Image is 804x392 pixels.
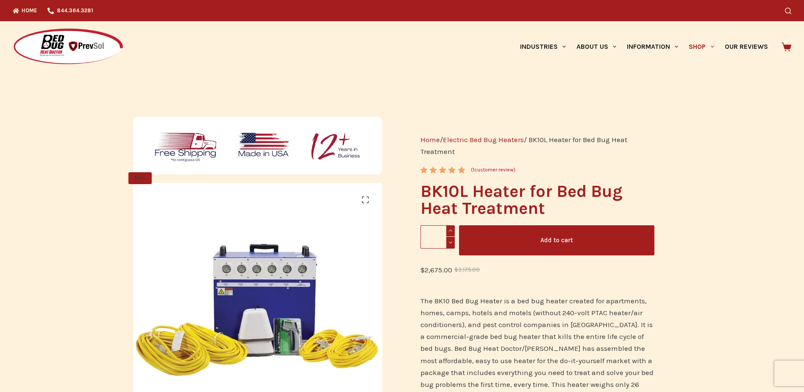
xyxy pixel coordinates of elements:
[420,266,425,274] span: $
[473,167,474,173] span: 1
[357,191,374,208] a: View full-screen image gallery
[515,21,571,72] a: Industries
[128,172,152,184] span: SALE
[420,266,452,274] bdi: 2,675.00
[684,21,719,72] a: Shop
[13,28,124,66] img: Prevsol/Bed Bug Heat Doctor
[454,266,458,273] span: $
[622,21,684,72] a: Information
[515,21,773,72] nav: Primary
[420,225,455,249] input: Product quantity
[443,135,524,144] a: Electric Bed Bug Heaters
[420,167,466,173] div: Rated 5.00 out of 5
[420,183,654,217] h1: BK10L Heater for Bed Bug Heat Treatment
[571,21,621,72] a: About Us
[420,167,466,212] span: Rated out of 5 based on customer rating
[420,167,426,180] span: 1
[459,225,654,255] button: Add to cart
[133,302,383,311] a: BK10 exceeds the performance of the Elite 33K Hypro Bed Bug Heater, simple for anyone to use, aff...
[719,21,773,72] a: Our Reviews
[420,135,440,144] a: Home
[785,8,791,14] button: Search
[471,166,515,174] a: (1customer review)
[454,266,480,273] bdi: 3,175.00
[382,283,632,292] a: Compare the BK10 package to ePro600 Electric Heat Package, complete with cables, fan, sprinkler c...
[420,134,654,157] nav: Breadcrumb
